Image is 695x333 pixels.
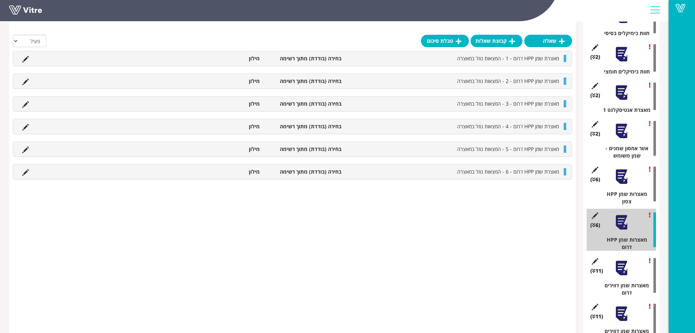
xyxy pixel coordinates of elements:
[263,55,345,62] li: בחירה (בודדת) מתוך רשימה
[457,168,559,175] span: מאצרת שמן HPP דרום - 6 - המצאות נוזל במאצרה
[457,145,559,152] span: מאצרת שמן HPP דרום - 5 - המצאות נוזל במאצרה
[263,168,345,175] li: בחירה (בודדת) מתוך רשימה
[471,35,522,47] a: קבוצת שאלות
[590,53,600,61] span: (2 )
[421,35,469,47] a: טבלת סיכום
[590,92,600,99] span: (2 )
[457,77,559,84] span: מאצרת שמן HPP דרום - 2 - המצאות נוזל במאצרה
[592,282,656,296] div: מאצרות שמן דווירים דרום
[182,123,263,130] li: מילון
[182,100,263,107] li: מילון
[592,190,656,205] div: מאצרות שמן HPP צפון
[590,130,600,137] span: (2 )
[457,123,559,130] span: מאצרת שמן HPP דרום - 4 - המצאות נוזל במאצרה
[592,145,656,159] div: אזור אחסון שמנים - שמן משומש
[590,222,600,229] span: (6 )
[263,145,345,153] li: בחירה (בודדת) מתוך רשימה
[592,30,656,37] div: חוות כימיקלים בסיסי
[263,123,345,130] li: בחירה (בודדת) מתוך רשימה
[182,145,263,153] li: מילון
[182,55,263,62] li: מילון
[592,236,656,251] div: מאצרות שמן HPP דרום
[590,176,600,183] span: (6 )
[182,168,263,175] li: מילון
[263,100,345,107] li: בחירה (בודדת) מתוך רשימה
[263,77,345,85] li: בחירה (בודדת) מתוך רשימה
[182,77,263,85] li: מילון
[524,35,572,47] a: שאלה
[590,313,603,320] span: (11 )
[457,55,559,62] span: מאצרת שמן HPP דרום - 1 - המצאות נוזל במאצרה
[592,106,656,114] div: מאצרת אנטיסקלנט 1
[457,100,559,107] span: מאצרת שמן HPP דרום - 3 - המצאות נוזל במאצרה
[592,68,656,75] div: חוות כימיקלים חומצי
[590,267,603,275] span: (11 )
